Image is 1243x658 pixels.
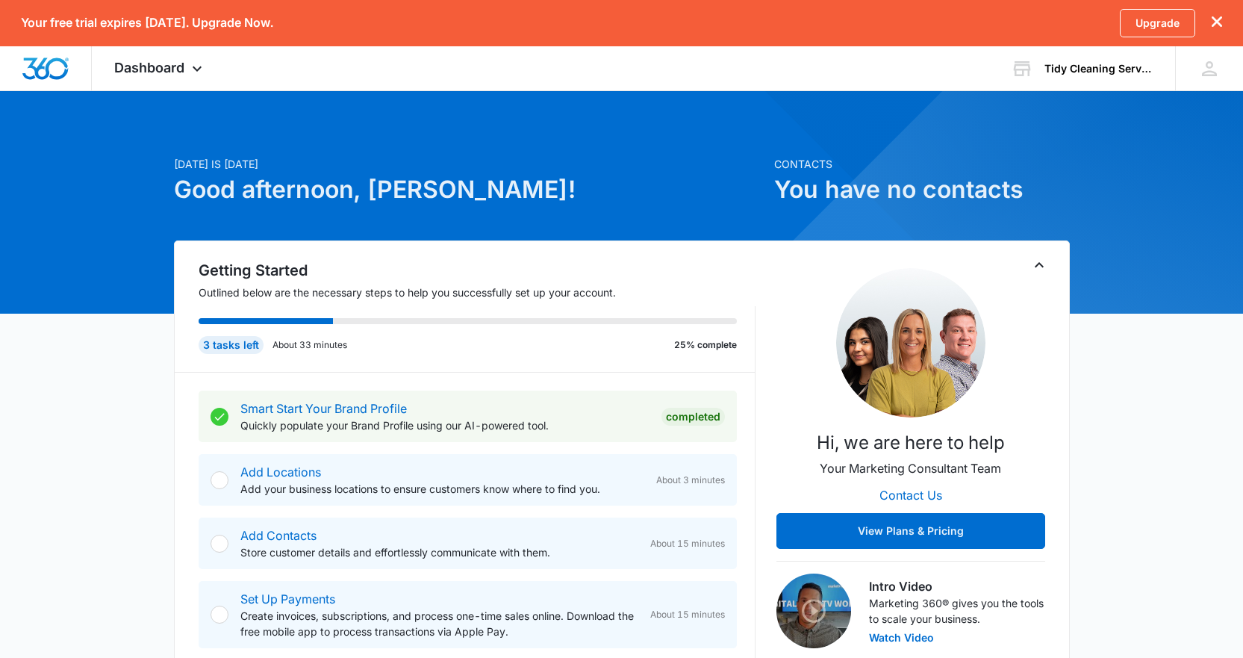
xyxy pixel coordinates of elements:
[199,336,264,354] div: 3 tasks left
[817,429,1005,456] p: Hi, we are here to help
[1044,63,1153,75] div: account name
[774,172,1070,208] h1: You have no contacts
[869,577,1045,595] h3: Intro Video
[661,408,725,426] div: Completed
[869,633,934,643] button: Watch Video
[174,172,765,208] h1: Good afternoon, [PERSON_NAME]!
[199,259,756,282] h2: Getting Started
[272,338,347,352] p: About 33 minutes
[240,544,638,560] p: Store customer details and effortlessly communicate with them.
[776,513,1045,549] button: View Plans & Pricing
[240,418,649,433] p: Quickly populate your Brand Profile using our AI-powered tool.
[820,459,1001,477] p: Your Marketing Consultant Team
[240,592,335,606] a: Set Up Payments
[240,528,317,543] a: Add Contacts
[1030,256,1048,274] button: Toggle Collapse
[774,156,1070,172] p: Contacts
[656,474,725,487] span: About 3 minutes
[92,46,228,90] div: Dashboard
[869,595,1045,627] p: Marketing 360® gives you the tools to scale your business.
[674,338,737,352] p: 25% complete
[650,537,725,550] span: About 15 minutes
[21,16,273,30] p: Your free trial expires [DATE]. Upgrade Now.
[114,60,184,75] span: Dashboard
[240,465,321,479] a: Add Locations
[240,401,407,416] a: Smart Start Your Brand Profile
[865,477,957,513] button: Contact Us
[174,156,765,172] p: [DATE] is [DATE]
[240,481,644,497] p: Add your business locations to ensure customers know where to find you.
[1212,16,1222,30] button: dismiss this dialog
[240,608,638,639] p: Create invoices, subscriptions, and process one-time sales online. Download the free mobile app t...
[650,608,725,621] span: About 15 minutes
[776,574,851,648] img: Intro Video
[199,285,756,300] p: Outlined below are the necessary steps to help you successfully set up your account.
[1120,9,1195,37] a: Upgrade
